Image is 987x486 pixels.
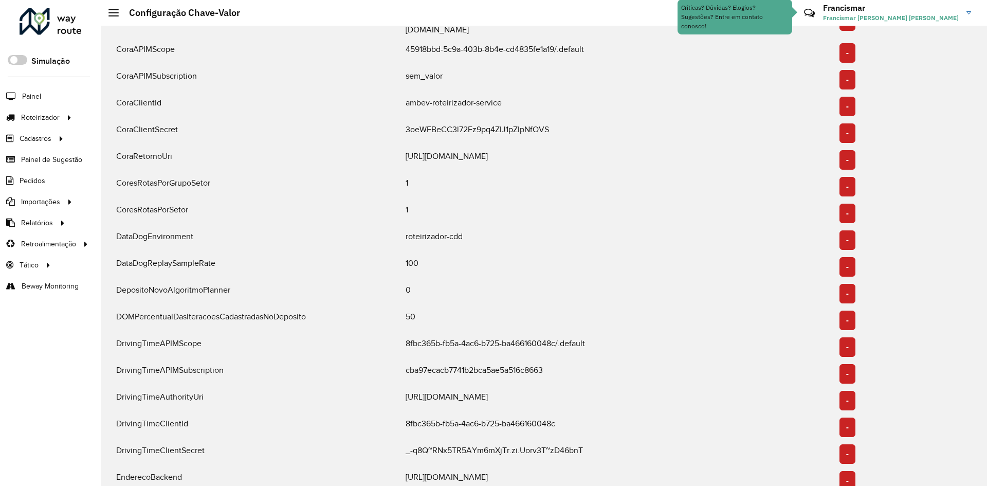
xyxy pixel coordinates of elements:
button: - [839,150,855,170]
div: DepositoNovoAlgoritmoPlanner [110,284,399,303]
div: 8fbc365b-fb5a-4ac6-b725-ba466160048c [399,418,833,437]
div: 50 [399,311,833,330]
div: [URL][DOMAIN_NAME] [399,150,833,170]
span: Painel [22,91,41,102]
button: - [839,230,855,250]
span: Francismar [PERSON_NAME] [PERSON_NAME] [823,13,959,23]
div: 1 [399,204,833,223]
div: CoresRotasPorSetor [110,204,399,223]
div: 1 [399,177,833,196]
span: Cadastros [20,133,51,144]
span: Painel de Sugestão [21,154,82,165]
button: - [839,337,855,357]
div: cba97ecacb7741b2bca5ae5a516c8663 [399,364,833,384]
span: Relatórios [21,218,53,228]
div: DataDogEnvironment [110,230,399,250]
button: - [839,70,855,89]
div: CoraAPIMScope [110,43,399,63]
label: Simulação [31,55,70,67]
button: - [839,97,855,116]
button: - [839,204,855,223]
span: Retroalimentação [21,239,76,249]
span: Beway Monitoring [22,281,79,292]
h2: Configuração Chave-Valor [119,7,240,19]
div: roteirizador-cdd [399,230,833,250]
div: CoraAPIMSubscription [110,70,399,89]
span: Tático [20,260,39,271]
div: 45918bbd-5c9a-403b-8b4e-cd4835fe1a19/.default [399,43,833,63]
span: Roteirizador [21,112,60,123]
button: - [839,418,855,437]
button: - [839,177,855,196]
a: Contato Rápido [798,2,820,24]
button: - [839,284,855,303]
div: DrivingTimeClientId [110,418,399,437]
div: _-q8Q~RNx5TR5AYm6mXjTr.zi.Uorv3T~zD46bnT [399,444,833,464]
button: - [839,257,855,277]
div: CoraClientSecret [110,123,399,143]
div: CoresRotasPorGrupoSetor [110,177,399,196]
span: Pedidos [20,175,45,186]
div: 3oeWFBeCC3l72Fz9pq4ZlJ1pZlpNfOVS [399,123,833,143]
div: sem_valor [399,70,833,89]
div: 100 [399,257,833,277]
div: DataDogReplaySampleRate [110,257,399,277]
div: DrivingTimeAPIMSubscription [110,364,399,384]
button: - [839,311,855,330]
span: Importações [21,196,60,207]
button: - [839,391,855,410]
button: - [839,364,855,384]
button: - [839,123,855,143]
div: DrivingTimeAPIMScope [110,337,399,357]
div: CoraRetornoUri [110,150,399,170]
div: [URL][DOMAIN_NAME] [399,391,833,410]
div: 8fbc365b-fb5a-4ac6-b725-ba466160048c/.default [399,337,833,357]
h3: Francismar [823,3,959,13]
button: - [839,444,855,464]
div: DrivingTimeClientSecret [110,444,399,464]
div: 0 [399,284,833,303]
div: CoraClientId [110,97,399,116]
div: DrivingTimeAuthorityUri [110,391,399,410]
div: ambev-roteirizador-service [399,97,833,116]
button: - [839,43,855,63]
div: DOMPercentualDasIteracoesCadastradasNoDeposito [110,311,399,330]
